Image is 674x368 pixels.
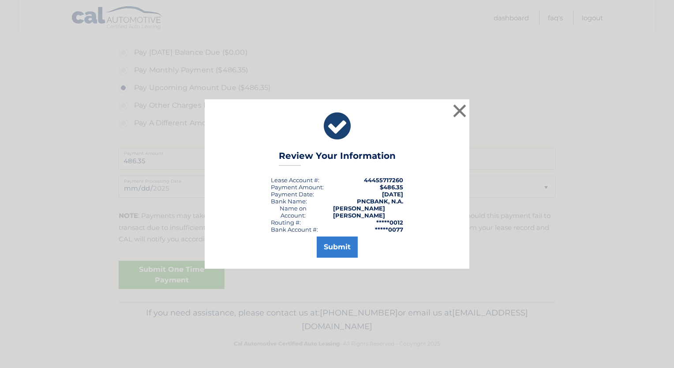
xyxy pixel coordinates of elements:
div: Bank Account #: [271,226,318,233]
div: Lease Account #: [271,176,319,184]
strong: 44455717260 [364,176,403,184]
div: : [271,191,314,198]
strong: PNCBANK, N.A. [357,198,403,205]
div: Routing #: [271,219,301,226]
button: × [451,102,468,120]
span: Payment Date [271,191,313,198]
button: Submit [317,237,358,258]
h3: Review Your Information [279,150,396,166]
strong: [PERSON_NAME] [PERSON_NAME] [333,205,385,219]
div: Payment Amount: [271,184,324,191]
span: [DATE] [382,191,403,198]
div: Name on Account: [271,205,315,219]
span: $486.35 [380,184,403,191]
div: Bank Name: [271,198,307,205]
